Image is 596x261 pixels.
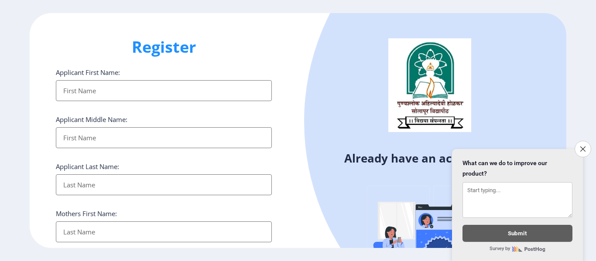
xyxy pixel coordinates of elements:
label: Applicant Last Name: [56,162,119,171]
label: Applicant First Name: [56,68,120,77]
input: First Name [56,80,272,101]
input: Last Name [56,221,272,242]
h1: Register [56,37,272,58]
input: Last Name [56,174,272,195]
h4: Already have an account? [305,151,560,165]
label: Applicant Middle Name: [56,115,127,124]
label: Mothers First Name: [56,209,117,218]
img: logo [388,38,471,132]
input: First Name [56,127,272,148]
